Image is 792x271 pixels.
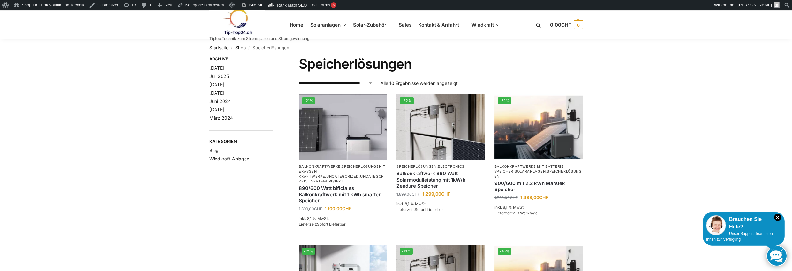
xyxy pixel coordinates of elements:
span: Sofort Lieferbar [317,222,346,227]
a: Speicherlösungen [494,169,582,178]
bdi: 1.799,00 [494,195,518,200]
a: Juli 2025 [209,74,229,79]
span: Unser Support-Team steht Ihnen zur Verfügung [706,231,774,242]
span: CHF [412,192,420,197]
span: / [246,45,253,50]
a: Windkraft-Anlagen [209,156,249,161]
img: Balkonkraftwerk 890 Watt Solarmodulleistung mit 1kW/h Zendure Speicher [396,94,485,160]
a: [DATE] [209,90,224,96]
nav: Breadcrumb [209,39,583,56]
p: inkl. 8,1 % MwSt. [299,216,387,221]
span: Rank Math SEO [277,3,307,8]
bdi: 1.399,00 [520,195,548,200]
span: Archive [209,56,273,62]
a: 890/600 Watt bificiales Balkonkraftwerk mit 1 kWh smarten Speicher [299,185,387,204]
span: Solaranlagen [310,22,341,28]
a: Balkonkraftwerke mit Batterie Speicher [494,164,564,174]
span: CHF [441,191,450,197]
span: [PERSON_NAME] [738,3,772,7]
a: 900/600 mit 2,2 kWh Marstek Speicher [494,180,583,193]
img: ASE 1000 Batteriespeicher [299,94,387,160]
p: inkl. 8,1 % MwSt. [396,201,485,207]
span: / [229,45,235,50]
a: Solaranlagen [515,169,546,174]
span: 2-3 Werktage [513,211,538,215]
a: [DATE] [209,107,224,112]
a: Solar-Zubehör [351,11,395,39]
a: Solaranlagen [307,11,349,39]
a: [DATE] [209,65,224,71]
a: -22%Balkonkraftwerk mit Marstek Speicher [494,94,583,160]
a: -21%ASE 1000 Batteriespeicher [299,94,387,160]
a: Speicherlösungen [342,164,381,169]
bdi: 1.899,00 [396,192,420,197]
a: 0,00CHF 0 [550,15,583,35]
span: Lieferzeit: [396,207,443,212]
span: 0 [574,20,583,29]
a: Electronics [438,164,464,169]
p: , , , , , [299,164,387,184]
span: Sofort Lieferbar [415,207,443,212]
p: , , [494,164,583,179]
a: Uncategorized [299,174,385,183]
span: Lieferzeit: [494,211,538,215]
a: Shop [235,45,246,50]
p: , [396,164,485,169]
nav: Cart contents [550,10,583,40]
a: Sales [396,11,414,39]
bdi: 1.100,00 [325,206,351,211]
a: März 2024 [209,115,233,120]
p: inkl. 8,1 % MwSt. [494,205,583,210]
div: 3 [331,2,336,8]
span: CHF [539,195,548,200]
span: Solar-Zubehör [353,22,386,28]
a: Kontakt & Anfahrt [416,11,467,39]
span: CHF [314,206,322,211]
p: Alle 10 Ergebnisse werden angezeigt [381,80,458,87]
bdi: 1.399,00 [299,206,322,211]
img: Balkonkraftwerk mit Marstek Speicher [494,94,583,160]
span: CHF [561,22,571,28]
a: Blog [209,148,219,153]
span: CHF [510,195,518,200]
a: Speicherlösungen [396,164,436,169]
button: Close filters [273,56,276,63]
a: Juni 2024 [209,98,231,104]
img: Benutzerbild von Rupert Spoddig [774,2,780,8]
a: Uncategorized [326,174,359,179]
a: Windkraft [469,11,502,39]
h1: Speicherlösungen [299,56,583,72]
a: Balkonkraftwerk 890 Watt Solarmodulleistung mit 1kW/h Zendure Speicher [396,170,485,189]
select: Shop-Reihenfolge [299,80,373,87]
span: Lieferzeit: [299,222,346,227]
img: Solaranlagen, Speicheranlagen und Energiesparprodukte [209,9,265,35]
a: -32%Balkonkraftwerk 890 Watt Solarmodulleistung mit 1kW/h Zendure Speicher [396,94,485,160]
div: Brauchen Sie Hilfe? [706,215,781,231]
span: Site Kit [249,3,262,7]
span: CHF [342,206,351,211]
span: Kategorien [209,138,273,145]
bdi: 1.299,00 [422,191,450,197]
span: Kontakt & Anfahrt [418,22,459,28]
img: Customer service [706,215,726,235]
a: Unkategorisiert [308,179,343,183]
span: Sales [399,22,411,28]
a: Balkonkraftwerke [299,164,340,169]
a: Terassen Kraftwerke [299,164,385,179]
span: Windkraft [471,22,494,28]
span: 0,00 [550,22,571,28]
p: Tiptop Technik zum Stromsparen und Stromgewinnung [209,37,309,41]
a: Startseite [209,45,229,50]
i: Schließen [774,214,781,221]
a: [DATE] [209,82,224,87]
